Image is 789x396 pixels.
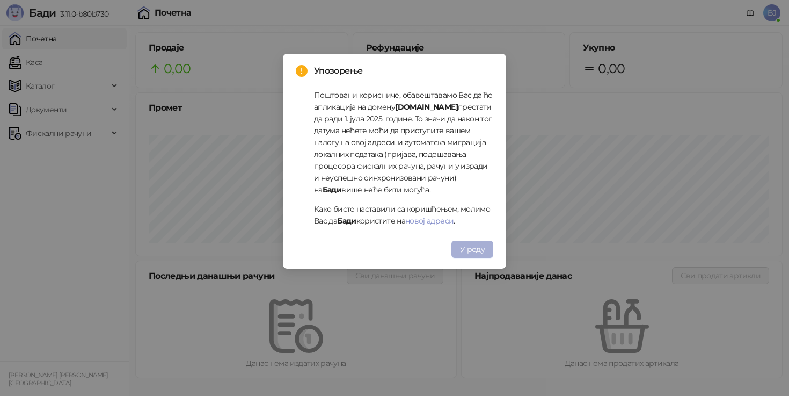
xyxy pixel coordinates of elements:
strong: Бади [323,185,341,195]
span: exclamation-circle [296,65,308,77]
button: У реду [451,241,493,258]
span: У реду [460,244,485,254]
strong: [DOMAIN_NAME] [395,102,458,112]
strong: Бади [337,216,356,226]
p: Како бисте наставили са коришћењем, молимо Вас да користите на . [314,203,493,227]
p: Поштовани корисниче, обавештавамо Вас да ће апликација на домену престати да ради 1. јула 2025. г... [314,89,493,196]
span: Упозорење [314,64,493,77]
a: новој адреси [405,216,454,226]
